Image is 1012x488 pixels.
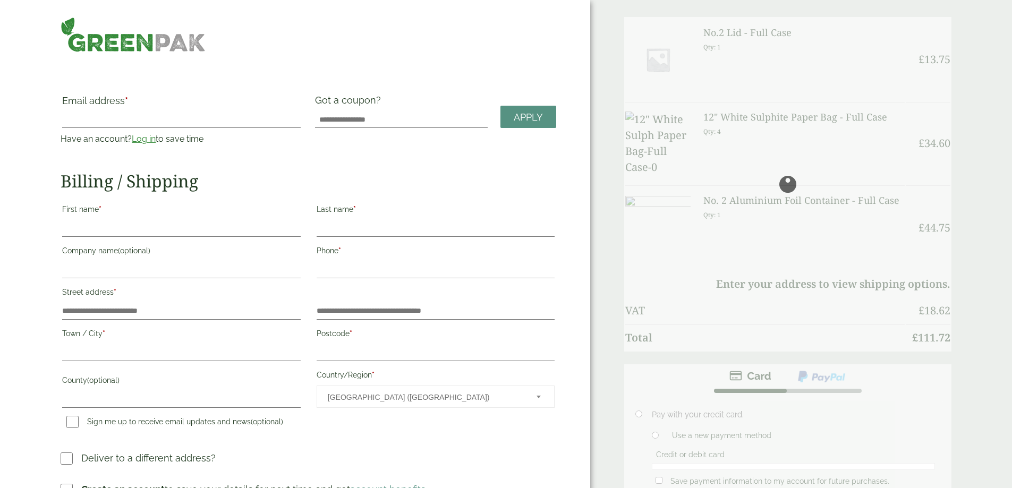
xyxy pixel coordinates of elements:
abbr: required [103,329,105,338]
a: Log in [132,134,156,144]
h2: Billing / Shipping [61,171,556,191]
label: Email address [62,96,300,111]
abbr: required [99,205,101,213]
input: Sign me up to receive email updates and news(optional) [66,416,79,428]
abbr: required [372,371,375,379]
label: Country/Region [317,367,555,386]
abbr: required [350,329,352,338]
span: (optional) [251,417,283,426]
label: Street address [62,285,300,303]
abbr: required [353,205,356,213]
label: Phone [317,243,555,261]
abbr: required [114,288,116,296]
p: Have an account? to save time [61,133,302,145]
span: United Kingdom (UK) [328,386,522,408]
span: (optional) [87,376,120,384]
label: First name [62,202,300,220]
label: Company name [62,243,300,261]
label: Postcode [317,326,555,344]
abbr: required [125,95,128,106]
a: Apply [500,106,556,129]
label: Last name [317,202,555,220]
span: Country/Region [317,386,555,408]
label: County [62,373,300,391]
span: (optional) [118,246,150,255]
img: GreenPak Supplies [61,17,206,52]
label: Sign me up to receive email updates and news [62,417,287,429]
span: Apply [514,112,543,123]
p: Deliver to a different address? [81,451,216,465]
label: Town / City [62,326,300,344]
abbr: required [338,246,341,255]
label: Got a coupon? [315,95,385,111]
